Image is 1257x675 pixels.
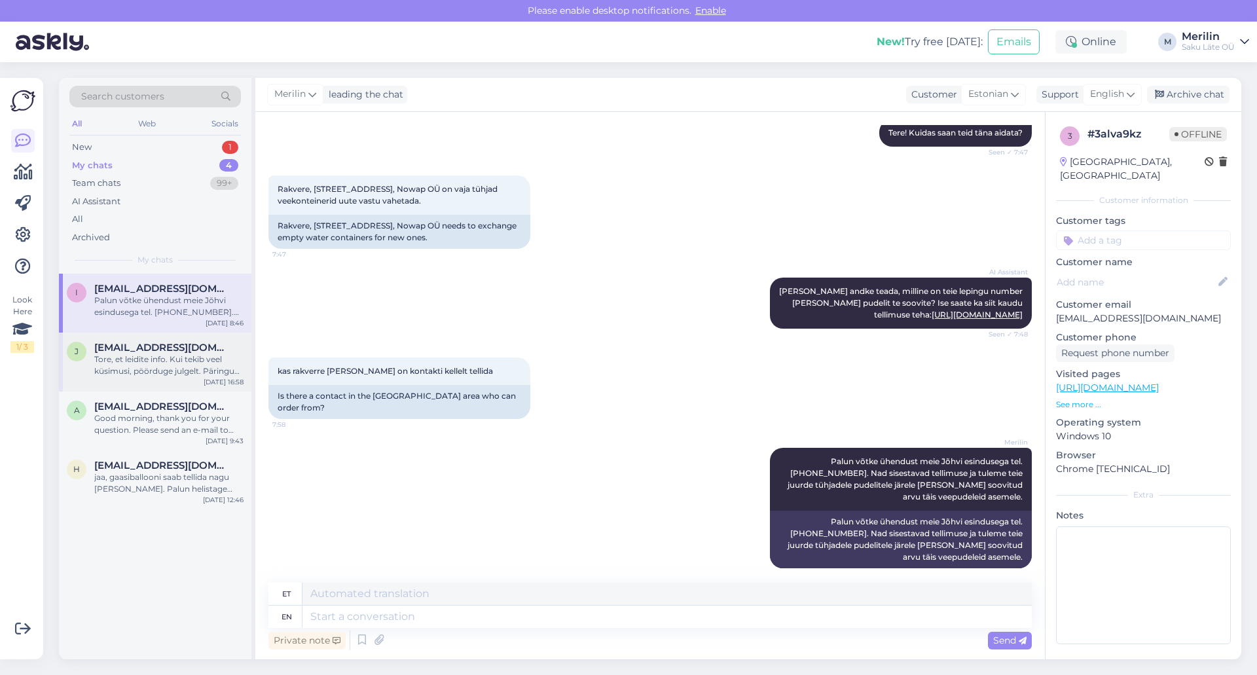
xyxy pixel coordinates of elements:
[877,34,983,50] div: Try free [DATE]:
[1090,87,1124,101] span: English
[1036,88,1079,101] div: Support
[1056,331,1231,344] p: Customer phone
[75,346,79,356] span: j
[1056,230,1231,250] input: Add a tag
[272,249,321,259] span: 7:47
[877,35,905,48] b: New!
[788,456,1025,502] span: Palun võtke ühendust meie Jõhvi esindusega tel. [PHONE_NUMBER]. Nad sisestavad tellimuse ja tulem...
[993,634,1027,646] span: Send
[72,141,92,154] div: New
[888,128,1023,137] span: Tere! Kuidas saan teid täna aidata?
[1060,155,1205,183] div: [GEOGRAPHIC_DATA], [GEOGRAPHIC_DATA]
[94,401,230,412] span: automotomaja@gmail.com
[979,329,1028,339] span: Seen ✓ 7:48
[94,460,230,471] span: haademeestepak@gmail.com
[75,287,78,297] span: i
[691,5,730,16] span: Enable
[1182,31,1235,42] div: Merilin
[979,147,1028,157] span: Seen ✓ 7:47
[1056,367,1231,381] p: Visited pages
[74,405,80,415] span: a
[268,385,530,419] div: Is there a contact in the [GEOGRAPHIC_DATA] area who can order from?
[1056,194,1231,206] div: Customer information
[282,606,292,628] div: en
[779,286,1025,319] span: [PERSON_NAME] andke teada, milline on teie lepingu number [PERSON_NAME] pudelit te soovite? Ise s...
[72,177,120,190] div: Team chats
[73,464,80,474] span: h
[278,366,493,376] span: kas rakverre [PERSON_NAME] on kontakti kellelt tellida
[268,632,346,649] div: Private note
[206,318,244,328] div: [DATE] 8:46
[94,295,244,318] div: Palun võtke ühendust meie Jõhvi esindusega tel. [PHONE_NUMBER]. Nad sisestavad tellimuse ja tulem...
[1182,31,1249,52] a: MerilinSaku Läte OÜ
[210,177,238,190] div: 99+
[282,583,291,605] div: et
[274,87,306,101] span: Merilin
[1087,126,1169,142] div: # 3alva9kz
[1056,429,1231,443] p: Windows 10
[1056,462,1231,476] p: Chrome [TECHNICAL_ID]
[72,159,113,172] div: My chats
[932,310,1023,319] a: [URL][DOMAIN_NAME]
[206,436,244,446] div: [DATE] 9:43
[268,215,530,249] div: Rakvere, [STREET_ADDRESS], Nowap OÜ needs to exchange empty water containers for new ones.
[1068,131,1072,141] span: 3
[1169,127,1227,141] span: Offline
[272,420,321,429] span: 7:58
[1056,489,1231,501] div: Extra
[137,254,173,266] span: My chats
[770,511,1032,568] div: Palun võtke ühendust meie Jõhvi esindusega tel. [PHONE_NUMBER]. Nad sisestavad tellimuse ja tulem...
[968,87,1008,101] span: Estonian
[69,115,84,132] div: All
[10,294,34,353] div: Look Here
[10,88,35,113] img: Askly Logo
[1182,42,1235,52] div: Saku Läte OÜ
[203,495,244,505] div: [DATE] 12:46
[323,88,403,101] div: leading the chat
[1147,86,1230,103] div: Archive chat
[1056,416,1231,429] p: Operating system
[1056,509,1231,522] p: Notes
[979,437,1028,447] span: Merilin
[94,354,244,377] div: Tore, et leidite info. Kui tekib veel küsimusi, pöörduge julgelt. Päringu saamiseks võite kirjuta...
[94,471,244,495] div: jaa, gaasiballooni saab tellida nagu [PERSON_NAME]. Palun helistage meie Pärnu esinduse numbril 4...
[1056,255,1231,269] p: Customer name
[209,115,241,132] div: Socials
[1056,298,1231,312] p: Customer email
[72,213,83,226] div: All
[988,29,1040,54] button: Emails
[81,90,164,103] span: Search customers
[1056,214,1231,228] p: Customer tags
[1158,33,1176,51] div: M
[1055,30,1127,54] div: Online
[979,569,1028,579] span: 8:46
[204,377,244,387] div: [DATE] 16:58
[1056,382,1159,393] a: [URL][DOMAIN_NAME]
[906,88,957,101] div: Customer
[1056,399,1231,410] p: See more ...
[94,342,230,354] span: jomi.alavesa@outlook.com
[1056,344,1175,362] div: Request phone number
[72,231,110,244] div: Archived
[10,341,34,353] div: 1 / 3
[222,141,238,154] div: 1
[1056,448,1231,462] p: Browser
[1057,275,1216,289] input: Add name
[219,159,238,172] div: 4
[136,115,158,132] div: Web
[94,283,230,295] span: info@nowap.ee
[94,412,244,436] div: Good morning, thank you for your question. Please send an e-mail to our sales team and they will ...
[278,184,500,206] span: Rakvere, [STREET_ADDRESS], Nowap OÜ on vaja tühjad veekonteinerid uute vastu vahetada.
[979,267,1028,277] span: AI Assistant
[72,195,120,208] div: AI Assistant
[1056,312,1231,325] p: [EMAIL_ADDRESS][DOMAIN_NAME]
